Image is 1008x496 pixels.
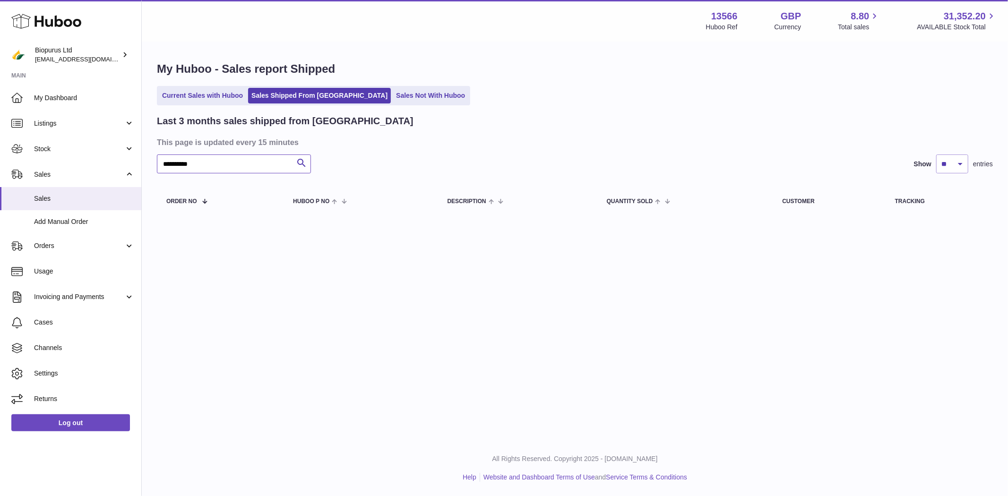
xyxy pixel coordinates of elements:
[166,198,197,205] span: Order No
[463,473,476,481] a: Help
[607,198,653,205] span: Quantity Sold
[781,10,801,23] strong: GBP
[917,23,997,32] span: AVAILABLE Stock Total
[34,343,134,352] span: Channels
[711,10,738,23] strong: 13566
[917,10,997,32] a: 31,352.20 AVAILABLE Stock Total
[34,217,134,226] span: Add Manual Order
[448,198,486,205] span: Description
[782,198,876,205] div: Customer
[775,23,801,32] div: Currency
[895,198,983,205] div: Tracking
[973,160,993,169] span: entries
[838,10,880,32] a: 8.80 Total sales
[34,241,124,250] span: Orders
[35,55,139,63] span: [EMAIL_ADDRESS][DOMAIN_NAME]
[838,23,880,32] span: Total sales
[11,414,130,431] a: Log out
[34,170,124,179] span: Sales
[157,115,414,128] h2: Last 3 months sales shipped from [GEOGRAPHIC_DATA]
[11,48,26,62] img: internalAdmin-13566@internal.huboo.com
[480,473,687,482] li: and
[393,88,468,103] a: Sales Not With Huboo
[851,10,870,23] span: 8.80
[157,61,993,77] h1: My Huboo - Sales report Shipped
[606,473,687,481] a: Service Terms & Conditions
[34,145,124,154] span: Stock
[293,198,329,205] span: Huboo P no
[159,88,246,103] a: Current Sales with Huboo
[34,369,134,378] span: Settings
[34,394,134,403] span: Returns
[944,10,986,23] span: 31,352.20
[34,119,124,128] span: Listings
[34,94,134,103] span: My Dashboard
[34,267,134,276] span: Usage
[248,88,391,103] a: Sales Shipped From [GEOGRAPHIC_DATA]
[914,160,931,169] label: Show
[34,318,134,327] span: Cases
[34,292,124,301] span: Invoicing and Payments
[157,137,991,147] h3: This page is updated every 15 minutes
[149,454,1000,463] p: All Rights Reserved. Copyright 2025 - [DOMAIN_NAME]
[34,194,134,203] span: Sales
[35,46,120,64] div: Biopurus Ltd
[483,473,595,481] a: Website and Dashboard Terms of Use
[706,23,738,32] div: Huboo Ref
